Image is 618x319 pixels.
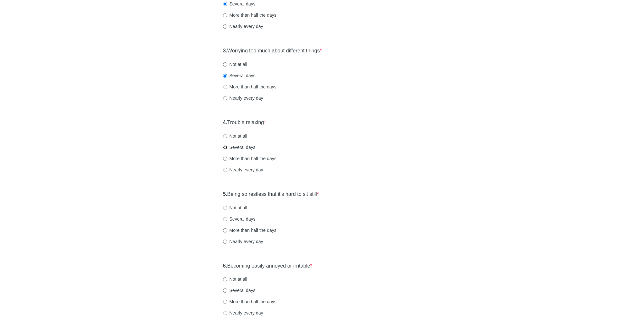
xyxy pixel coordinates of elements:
label: Worrying too much about different things [223,47,322,55]
input: More than half the days [223,85,227,89]
input: Nearly every day [223,168,227,172]
strong: 3. [223,48,227,53]
label: More than half the days [223,227,276,233]
label: Not at all [223,133,247,139]
input: Several days [223,74,227,78]
input: More than half the days [223,13,227,17]
label: Not at all [223,61,247,68]
label: Not at all [223,205,247,211]
strong: 6. [223,263,227,269]
input: Several days [223,145,227,150]
input: Not at all [223,277,227,281]
input: Several days [223,217,227,221]
label: Nearly every day [223,95,263,101]
label: Trouble relaxing [223,119,266,126]
input: Nearly every day [223,24,227,29]
input: Not at all [223,62,227,67]
input: Several days [223,2,227,6]
input: Nearly every day [223,311,227,315]
input: Not at all [223,206,227,210]
input: More than half the days [223,157,227,161]
label: Several days [223,287,256,294]
label: More than half the days [223,155,276,162]
label: Not at all [223,276,247,282]
label: Several days [223,1,256,7]
label: Nearly every day [223,310,263,316]
strong: 4. [223,120,227,125]
label: Being so restless that it's hard to sit still [223,191,319,198]
input: Nearly every day [223,96,227,100]
label: More than half the days [223,84,276,90]
label: More than half the days [223,12,276,18]
label: Several days [223,144,256,150]
input: Several days [223,288,227,293]
label: Nearly every day [223,167,263,173]
label: Several days [223,216,256,222]
label: Nearly every day [223,238,263,245]
strong: 5. [223,191,227,197]
input: More than half the days [223,228,227,232]
input: Not at all [223,134,227,138]
label: Several days [223,72,256,79]
label: More than half the days [223,298,276,305]
label: Nearly every day [223,23,263,30]
input: More than half the days [223,300,227,304]
input: Nearly every day [223,240,227,244]
label: Becoming easily annoyed or irritable [223,262,313,270]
